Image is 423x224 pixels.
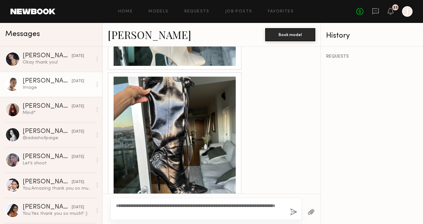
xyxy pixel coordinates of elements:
[23,204,72,211] div: [PERSON_NAME]
[148,9,168,14] a: Models
[268,9,294,14] a: Favorites
[72,53,84,59] div: [DATE]
[265,31,315,37] a: Book model
[23,128,72,135] div: [PERSON_NAME]
[326,32,418,40] div: History
[23,135,92,141] div: @adashofpaige
[23,84,92,91] div: Image
[265,28,315,41] button: Book model
[72,204,84,211] div: [DATE]
[23,78,72,84] div: [PERSON_NAME]
[23,160,92,166] div: Let’s shoot
[108,28,191,42] a: [PERSON_NAME]
[23,103,72,110] div: [PERSON_NAME]
[118,9,133,14] a: Home
[23,179,72,185] div: [PERSON_NAME]
[72,78,84,84] div: [DATE]
[72,179,84,185] div: [DATE]
[72,154,84,160] div: [DATE]
[72,103,84,110] div: [DATE]
[23,185,92,192] div: You: Amazing thank you so much!
[184,9,210,14] a: Requests
[23,110,92,116] div: Mind*
[5,30,40,38] span: Messages
[402,6,413,17] a: J
[23,154,72,160] div: [PERSON_NAME]
[326,54,418,59] div: REQUESTS
[23,53,72,59] div: [PERSON_NAME]
[23,211,92,217] div: You: Yes thank you so much!! :)
[225,9,252,14] a: Job Posts
[23,59,92,65] div: Okay thank you!
[393,6,397,9] div: 23
[72,129,84,135] div: [DATE]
